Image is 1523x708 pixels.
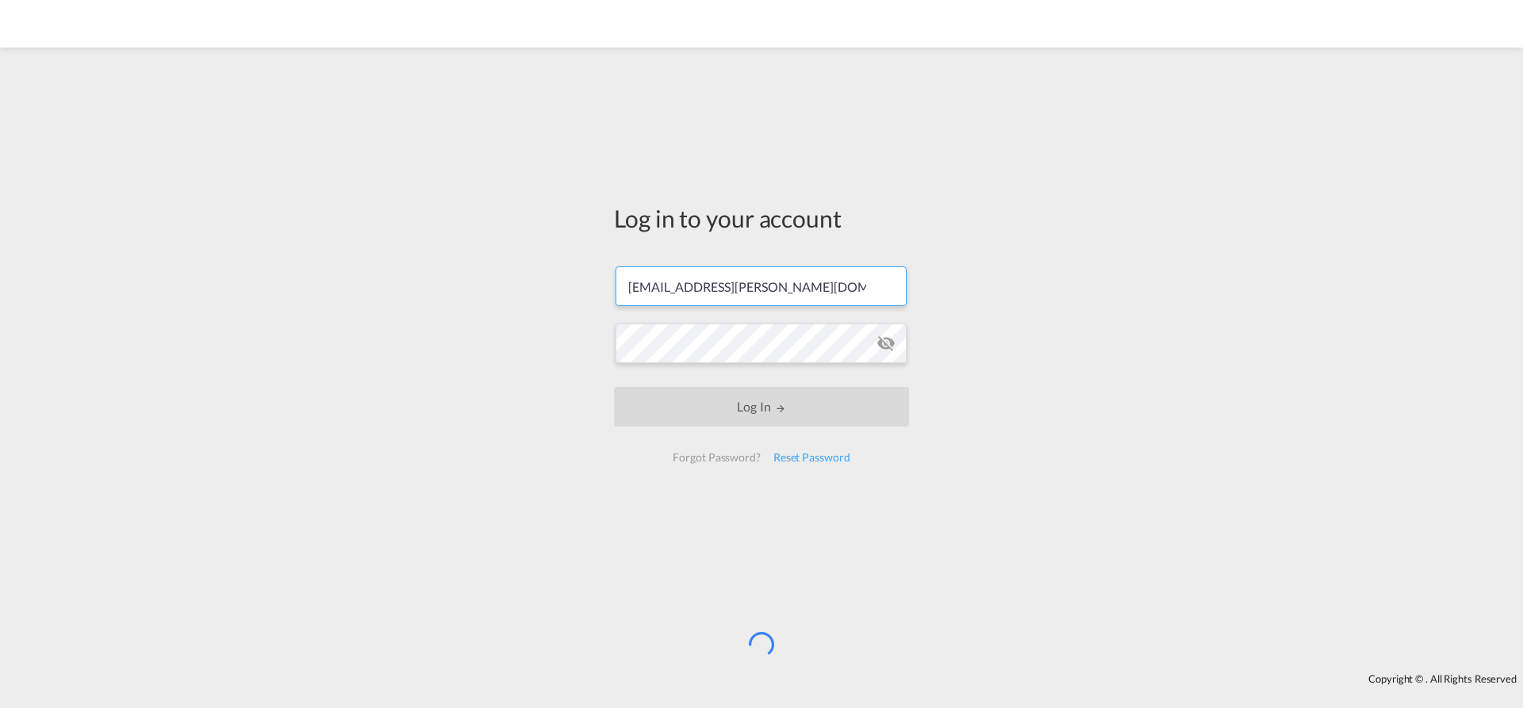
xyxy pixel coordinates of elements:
[666,443,766,472] div: Forgot Password?
[877,334,896,353] md-icon: icon-eye-off
[614,201,909,235] div: Log in to your account
[767,443,857,472] div: Reset Password
[614,387,909,427] button: LOGIN
[616,266,907,306] input: Enter email/phone number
